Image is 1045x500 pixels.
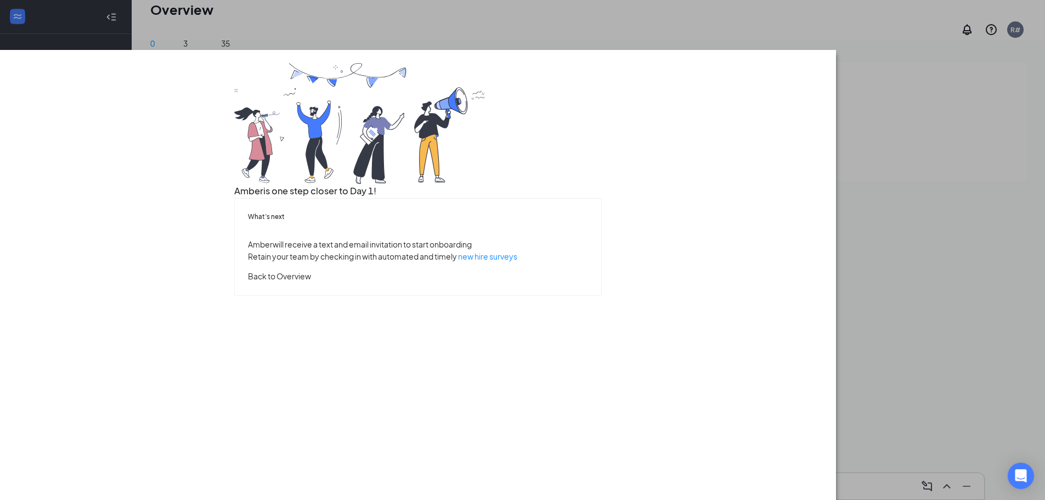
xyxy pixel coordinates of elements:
h5: What’s next [248,212,588,222]
a: new hire surveys [458,251,517,261]
button: Back to Overview [248,270,311,282]
p: Amber will receive a text and email invitation to start onboarding [248,238,588,250]
div: Open Intercom Messenger [1008,463,1034,489]
h3: Amber is one step closer to Day 1! [234,184,601,198]
p: Retain your team by checking in with automated and timely [248,250,588,262]
img: you are all set [234,63,487,184]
